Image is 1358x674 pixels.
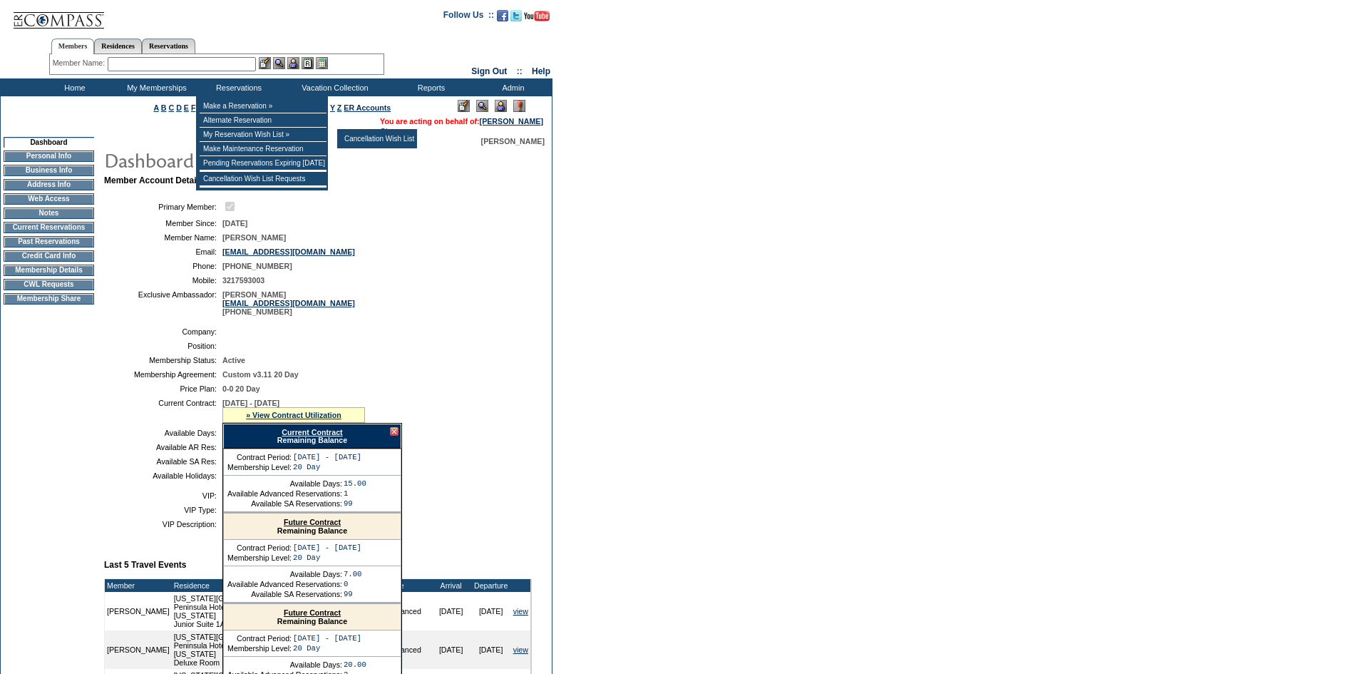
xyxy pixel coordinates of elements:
[513,607,528,616] a: view
[227,570,342,578] td: Available Days:
[380,127,398,136] a: Clear
[110,399,217,423] td: Current Contract:
[471,579,511,592] td: Departure
[386,630,431,669] td: Advanced
[293,644,361,653] td: 20 Day
[389,78,470,96] td: Reports
[110,491,217,500] td: VIP:
[4,279,94,290] td: CWL Requests
[223,424,401,449] div: Remaining Balance
[4,193,94,205] td: Web Access
[470,78,552,96] td: Admin
[246,411,341,419] a: » View Contract Utilization
[443,9,494,26] td: Follow Us ::
[222,219,247,228] span: [DATE]
[53,57,108,69] div: Member Name:
[110,290,217,316] td: Exclusive Ambassador:
[227,499,342,508] td: Available SA Reservations:
[380,117,543,126] span: You are acting on behalf of:
[4,222,94,233] td: Current Reservations
[222,290,355,316] span: [PERSON_NAME] [PHONE_NUMBER]
[481,137,545,145] span: [PERSON_NAME]
[222,276,264,285] span: 3217593003
[142,39,195,53] a: Reservations
[510,14,522,23] a: Follow us on Twitter
[200,156,326,170] td: Pending Reservations Expiring [DATE]
[222,262,292,270] span: [PHONE_NUMBER]
[471,592,511,630] td: [DATE]
[224,514,401,540] div: Remaining Balance
[344,660,366,669] td: 20.00
[105,592,172,630] td: [PERSON_NAME]
[227,580,342,588] td: Available Advanced Reservations:
[4,150,94,162] td: Personal Info
[227,489,342,498] td: Available Advanced Reservations:
[110,471,217,480] td: Available Holidays:
[222,233,286,242] span: [PERSON_NAME]
[227,543,292,552] td: Contract Period:
[110,276,217,285] td: Mobile:
[110,443,217,451] td: Available AR Res:
[227,553,292,562] td: Membership Level:
[110,262,217,270] td: Phone:
[431,630,471,669] td: [DATE]
[176,103,182,112] a: D
[110,370,217,379] td: Membership Agreement:
[105,579,172,592] td: Member
[227,479,342,488] td: Available Days:
[302,57,314,69] img: Reservations
[172,579,386,592] td: Residence
[293,463,361,471] td: 20 Day
[200,99,326,113] td: Make a Reservation »
[110,520,217,529] td: VIP Description:
[227,634,292,643] td: Contract Period:
[4,208,94,219] td: Notes
[344,479,366,488] td: 15.00
[168,103,174,112] a: C
[344,570,362,578] td: 7.00
[471,630,511,669] td: [DATE]
[104,175,204,185] b: Member Account Details
[344,590,362,598] td: 99
[524,11,550,21] img: Subscribe to our YouTube Channel
[330,103,335,112] a: Y
[4,137,94,148] td: Dashboard
[273,57,285,69] img: View
[386,579,431,592] td: Type
[344,580,362,588] td: 0
[110,384,217,393] td: Price Plan:
[344,489,366,498] td: 1
[161,103,167,112] a: B
[184,103,189,112] a: E
[524,14,550,23] a: Subscribe to our YouTube Channel
[32,78,114,96] td: Home
[284,518,341,526] a: Future Contract
[110,429,217,437] td: Available Days:
[200,113,326,128] td: Alternate Reservation
[110,247,217,256] td: Email:
[114,78,196,96] td: My Memberships
[110,233,217,242] td: Member Name:
[386,592,431,630] td: Advanced
[51,39,95,54] a: Members
[222,247,355,256] a: [EMAIL_ADDRESS][DOMAIN_NAME]
[200,128,326,142] td: My Reservation Wish List »
[4,250,94,262] td: Credit Card Info
[497,14,508,23] a: Become our fan on Facebook
[222,384,260,393] span: 0-0 20 Day
[4,265,94,276] td: Membership Details
[222,370,299,379] span: Custom v3.11 20 Day
[110,356,217,364] td: Membership Status:
[431,592,471,630] td: [DATE]
[200,142,326,156] td: Make Maintenance Reservation
[4,165,94,176] td: Business Info
[110,219,217,228] td: Member Since:
[222,399,279,407] span: [DATE] - [DATE]
[172,630,386,669] td: [US_STATE][GEOGRAPHIC_DATA], [US_STATE] - The Peninsula Hotels: [US_STATE][GEOGRAPHIC_DATA], [US_...
[510,10,522,21] img: Follow us on Twitter
[293,553,361,562] td: 20 Day
[532,66,550,76] a: Help
[471,66,507,76] a: Sign Out
[344,499,366,508] td: 99
[293,634,361,643] td: [DATE] - [DATE]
